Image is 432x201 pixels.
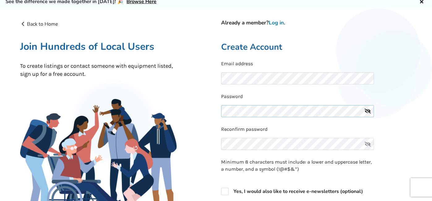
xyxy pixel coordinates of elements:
[221,93,412,100] p: Password
[221,126,412,133] p: Reconfirm password
[221,42,412,53] h2: Create Account
[20,21,58,28] a: Back to Home
[221,60,412,67] p: Email address
[20,62,177,78] p: To create listings or contact someone with equipment listed, sign up for a free account.
[269,19,284,26] a: Log in
[221,159,374,173] p: Minimum 8 characters must include: a lower and uppercase letter, a number, and a symbol (!@#$&*)
[233,188,363,195] strong: Yes, I would also like to receive e-newsletters (optional)
[221,19,412,26] h4: Already a member? .
[20,40,177,53] h1: Join Hundreds of Local Users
